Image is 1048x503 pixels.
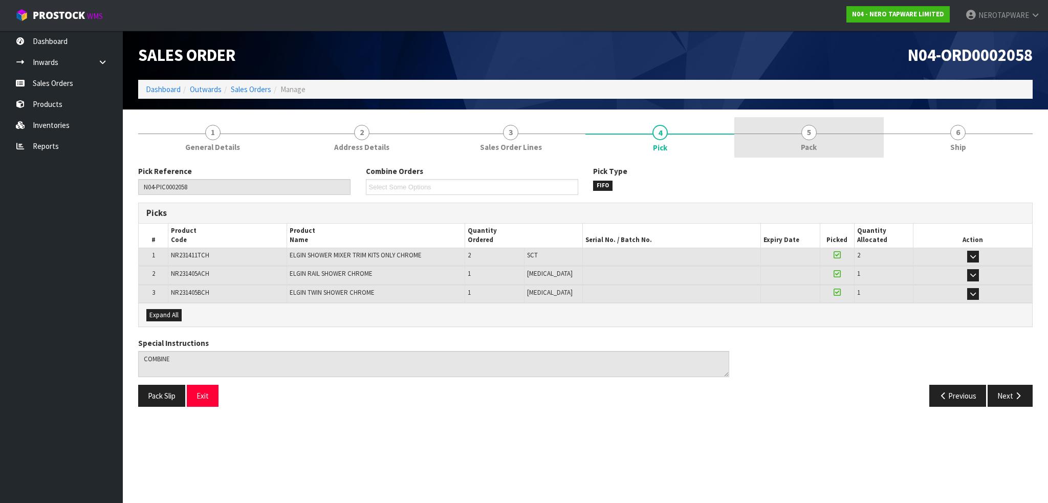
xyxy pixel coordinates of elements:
[290,288,375,297] span: ELGIN TWIN SHOWER CHROME
[146,84,181,94] a: Dashboard
[527,288,573,297] span: [MEDICAL_DATA]
[468,251,471,259] span: 2
[205,125,221,140] span: 1
[87,11,103,21] small: WMS
[334,142,389,152] span: Address Details
[593,181,613,191] span: FIFO
[826,235,847,244] span: Picked
[146,309,182,321] button: Expand All
[652,125,668,140] span: 4
[761,224,820,248] th: Expiry Date
[15,9,28,21] img: cube-alt.png
[527,251,538,259] span: SCT
[290,269,373,278] span: ELGIN RAIL SHOWER CHROME
[854,224,913,248] th: Quantity Allocated
[171,269,209,278] span: NR231405ACH
[857,251,860,259] span: 2
[168,224,287,248] th: Product Code
[190,84,222,94] a: Outwards
[583,224,761,248] th: Serial No. / Batch No.
[366,166,423,177] label: Combine Orders
[171,288,209,297] span: NR231405BCH
[468,288,471,297] span: 1
[593,166,627,177] label: Pick Type
[171,251,209,259] span: NR231411TCH
[138,158,1033,414] span: Pick
[138,166,192,177] label: Pick Reference
[503,125,518,140] span: 3
[290,251,422,259] span: ELGIN SHOWER MIXER TRIM KITS ONLY CHROME
[187,385,219,407] button: Exit
[33,9,85,22] span: ProStock
[468,269,471,278] span: 1
[231,84,271,94] a: Sales Orders
[913,224,1032,248] th: Action
[852,10,944,18] strong: N04 - NERO TAPWARE LIMITED
[138,45,235,65] span: Sales Order
[908,45,1033,65] span: N04-ORD0002058
[152,251,155,259] span: 1
[950,142,966,152] span: Ship
[152,288,155,297] span: 3
[801,125,817,140] span: 5
[929,385,987,407] button: Previous
[185,142,240,152] span: General Details
[527,269,573,278] span: [MEDICAL_DATA]
[988,385,1033,407] button: Next
[354,125,369,140] span: 2
[857,269,860,278] span: 1
[139,224,168,248] th: #
[149,311,179,319] span: Expand All
[146,208,578,218] h3: Picks
[287,224,465,248] th: Product Name
[653,142,667,153] span: Pick
[138,385,185,407] button: Pack Slip
[138,338,209,348] label: Special Instructions
[950,125,966,140] span: 6
[280,84,305,94] span: Manage
[465,224,583,248] th: Quantity Ordered
[801,142,817,152] span: Pack
[857,288,860,297] span: 1
[152,269,155,278] span: 2
[978,10,1029,20] span: NEROTAPWARE
[480,142,542,152] span: Sales Order Lines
